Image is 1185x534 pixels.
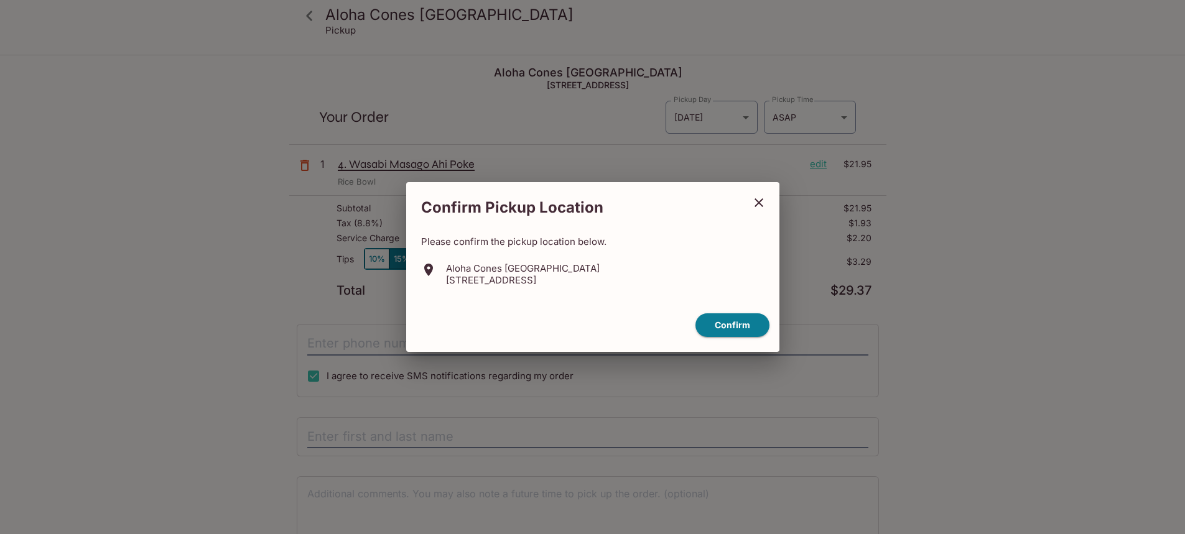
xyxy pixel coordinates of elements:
button: close [743,187,774,218]
h2: Confirm Pickup Location [406,192,743,223]
p: Aloha Cones [GEOGRAPHIC_DATA] [446,262,600,274]
p: [STREET_ADDRESS] [446,274,600,286]
p: Please confirm the pickup location below. [421,236,764,247]
button: confirm [695,313,769,338]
